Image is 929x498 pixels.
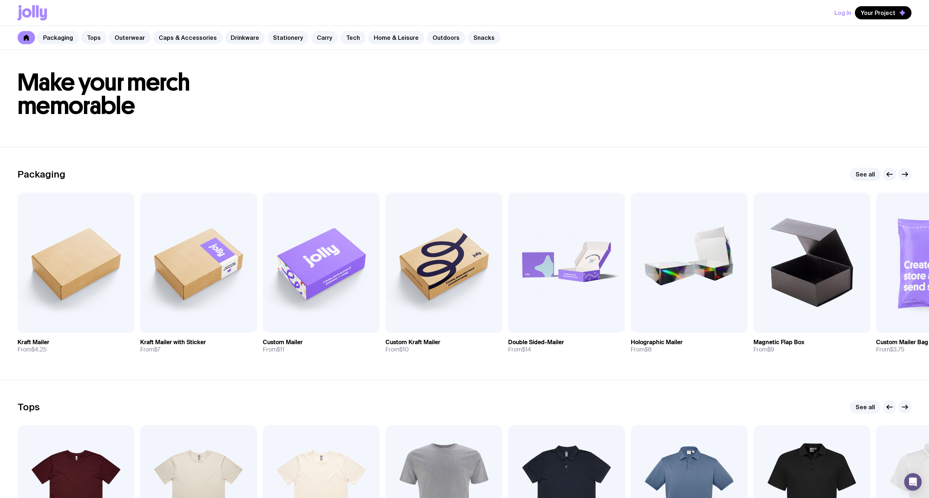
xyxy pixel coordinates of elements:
[267,31,309,44] a: Stationery
[508,339,564,346] h3: Double Sided-Mailer
[631,339,683,346] h3: Holographic Mailer
[109,31,151,44] a: Outerwear
[31,346,47,353] span: $4.25
[753,339,805,346] h3: Magnetic Flap Box
[631,333,748,359] a: Holographic MailerFrom$8
[753,346,774,353] span: From
[385,339,440,346] h3: Custom Kraft Mailer
[876,346,905,353] span: From
[140,333,257,359] a: Kraft Mailer with StickerFrom$7
[340,31,366,44] a: Tech
[645,346,652,353] span: $8
[18,68,190,120] span: Make your merch memorable
[277,346,284,353] span: $11
[18,169,65,180] h2: Packaging
[263,333,380,359] a: Custom MailerFrom$11
[876,339,928,346] h3: Custom Mailer Bag
[855,6,911,19] button: Your Project
[631,346,652,353] span: From
[81,31,107,44] a: Tops
[904,473,922,491] div: Open Intercom Messenger
[263,339,303,346] h3: Custom Mailer
[861,9,895,16] span: Your Project
[153,31,223,44] a: Caps & Accessories
[399,346,409,353] span: $10
[18,402,40,413] h2: Tops
[18,333,134,359] a: Kraft MailerFrom$4.25
[140,339,206,346] h3: Kraft Mailer with Sticker
[834,6,851,19] button: Log In
[140,346,160,353] span: From
[385,346,409,353] span: From
[18,339,49,346] h3: Kraft Mailer
[767,346,774,353] span: $9
[522,346,531,353] span: $14
[468,31,500,44] a: Snacks
[385,333,502,359] a: Custom Kraft MailerFrom$10
[427,31,465,44] a: Outdoors
[368,31,425,44] a: Home & Leisure
[311,31,338,44] a: Carry
[753,333,870,359] a: Magnetic Flap BoxFrom$9
[263,346,284,353] span: From
[850,400,881,414] a: See all
[508,333,625,359] a: Double Sided-MailerFrom$14
[37,31,79,44] a: Packaging
[508,346,531,353] span: From
[225,31,265,44] a: Drinkware
[890,346,905,353] span: $3.75
[18,346,47,353] span: From
[154,346,160,353] span: $7
[850,168,881,181] a: See all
